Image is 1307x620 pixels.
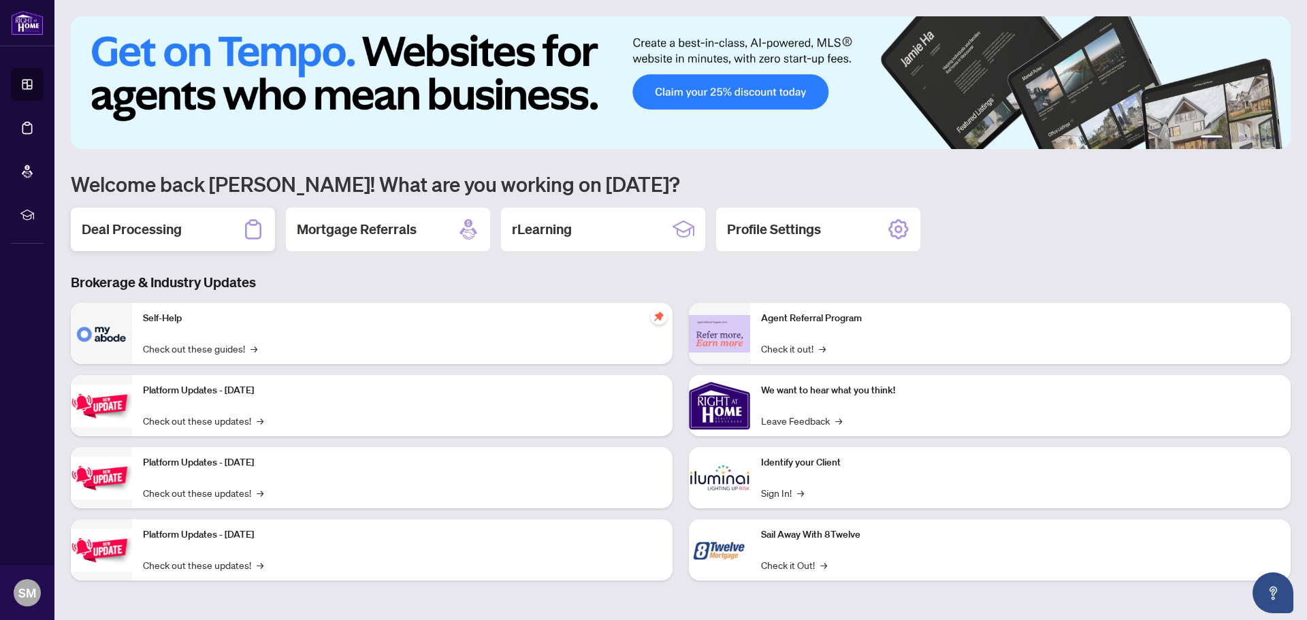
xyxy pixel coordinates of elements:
[727,220,821,239] h2: Profile Settings
[761,557,827,572] a: Check it Out!→
[819,341,826,356] span: →
[71,303,132,364] img: Self-Help
[71,16,1291,149] img: Slide 0
[1239,135,1244,141] button: 3
[143,485,263,500] a: Check out these updates!→
[71,529,132,572] img: Platform Updates - June 23, 2025
[651,308,667,325] span: pushpin
[761,485,804,500] a: Sign In!→
[1261,135,1266,141] button: 5
[761,341,826,356] a: Check it out!→
[82,220,182,239] h2: Deal Processing
[143,413,263,428] a: Check out these updates!→
[1272,135,1277,141] button: 6
[71,457,132,500] img: Platform Updates - July 8, 2025
[1250,135,1255,141] button: 4
[689,375,750,436] img: We want to hear what you think!
[761,413,842,428] a: Leave Feedback→
[143,527,662,542] p: Platform Updates - [DATE]
[257,485,263,500] span: →
[257,557,263,572] span: →
[689,315,750,353] img: Agent Referral Program
[71,273,1291,292] h3: Brokerage & Industry Updates
[835,413,842,428] span: →
[689,447,750,508] img: Identify your Client
[143,341,257,356] a: Check out these guides!→
[297,220,417,239] h2: Mortgage Referrals
[143,383,662,398] p: Platform Updates - [DATE]
[11,10,44,35] img: logo
[71,385,132,427] img: Platform Updates - July 21, 2025
[761,383,1280,398] p: We want to hear what you think!
[1228,135,1233,141] button: 2
[512,220,572,239] h2: rLearning
[71,171,1291,197] h1: Welcome back [PERSON_NAME]! What are you working on [DATE]?
[251,341,257,356] span: →
[689,519,750,581] img: Sail Away With 8Twelve
[820,557,827,572] span: →
[1201,135,1223,141] button: 1
[143,455,662,470] p: Platform Updates - [DATE]
[18,583,36,602] span: SM
[143,557,263,572] a: Check out these updates!→
[1253,572,1293,613] button: Open asap
[797,485,804,500] span: →
[143,311,662,326] p: Self-Help
[761,455,1280,470] p: Identify your Client
[761,527,1280,542] p: Sail Away With 8Twelve
[761,311,1280,326] p: Agent Referral Program
[257,413,263,428] span: →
